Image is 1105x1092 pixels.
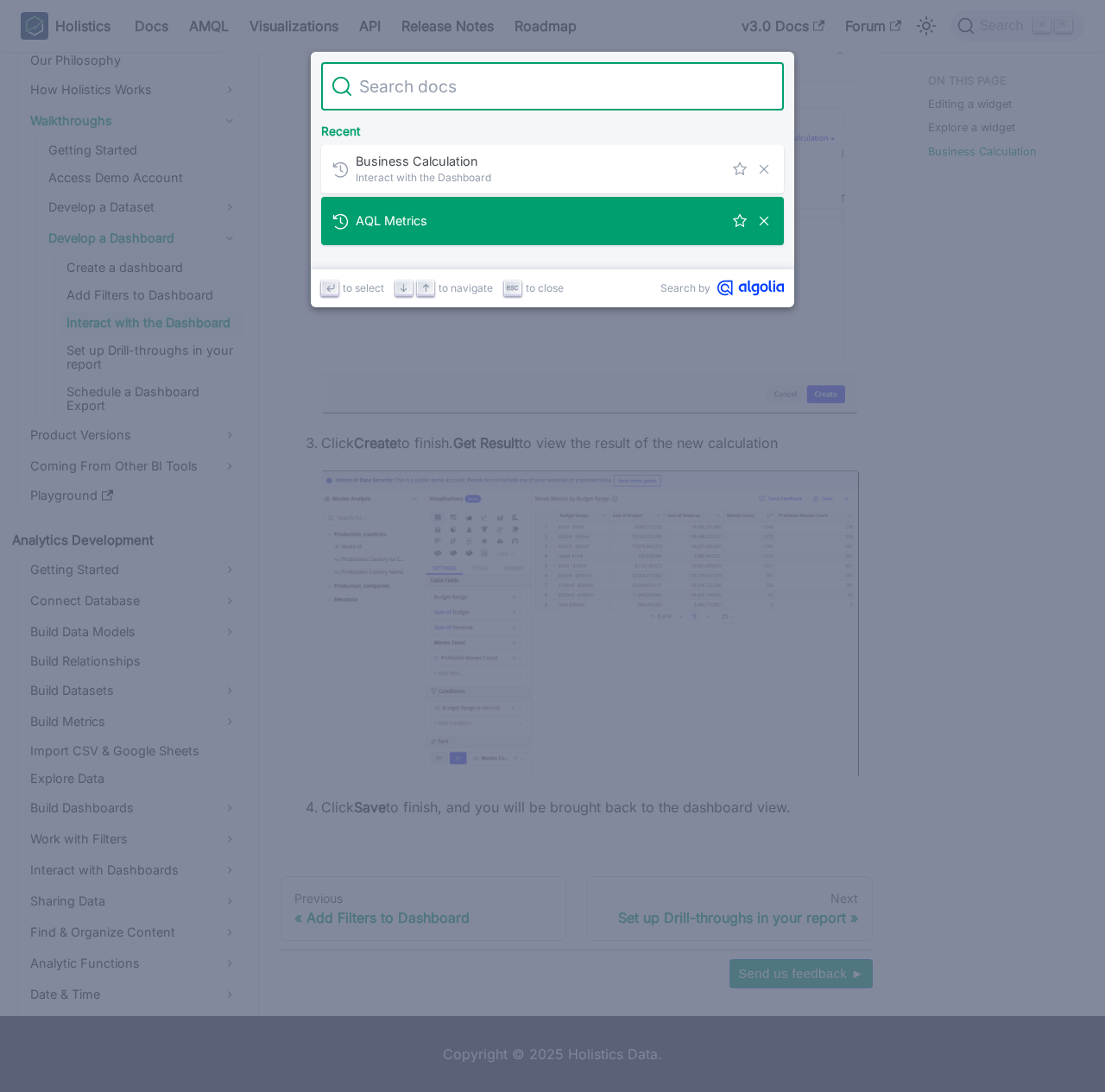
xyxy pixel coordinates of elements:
[343,280,384,296] span: to select
[730,211,749,230] button: Save this search
[420,281,433,294] svg: Arrow up
[352,62,773,110] input: Search docs
[397,281,410,294] svg: Arrow down
[356,169,723,186] span: Interact with the Dashboard
[755,211,773,230] button: Remove this search from history
[439,280,493,296] span: to navigate
[356,212,723,229] span: AQL Metrics
[506,281,519,294] svg: Escape key
[660,280,784,296] a: Search byAlgolia
[356,153,723,169] span: Business Calculation​
[321,145,784,193] a: Business Calculation​Interact with the Dashboard
[755,160,773,179] button: Remove this search from history
[526,280,564,296] span: to close
[660,280,710,296] span: Search by
[318,110,787,145] div: Recent
[730,160,749,179] button: Save this search
[717,280,784,296] svg: Algolia
[321,197,784,245] a: AQL Metrics
[324,281,337,294] svg: Enter key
